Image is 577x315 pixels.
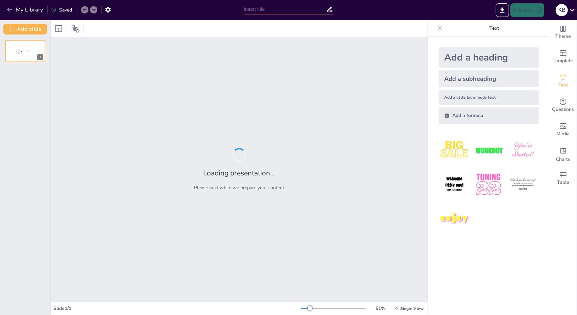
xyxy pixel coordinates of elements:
[439,70,539,87] div: Add a subheading
[473,135,504,166] img: 2.jpeg
[550,69,577,93] div: Add text boxes
[556,3,568,17] button: k b
[550,142,577,166] div: Add charts and graphs
[550,45,577,69] div: Add ready made slides
[507,169,539,200] img: 6.jpeg
[446,20,543,37] p: Text
[556,4,568,16] div: k b
[439,169,470,200] img: 4.jpeg
[439,90,539,105] div: Add a little bit of body text
[553,57,574,65] span: Template
[372,305,389,312] div: 51 %
[5,40,45,62] div: 1
[473,169,504,200] img: 5.jpeg
[5,4,46,15] button: My Library
[550,166,577,191] div: Add a table
[439,107,539,124] div: Add a formula
[3,24,47,34] button: Add slide
[507,135,539,166] img: 3.jpeg
[203,168,275,178] h2: Loading presentation...
[439,47,539,68] div: Add a heading
[439,135,470,166] img: 1.jpeg
[400,306,424,311] span: Single View
[555,33,571,40] span: Theme
[552,106,574,113] span: Questions
[557,130,570,138] span: Media
[550,118,577,142] div: Add images, graphics, shapes or video
[439,203,470,235] img: 7.jpeg
[194,185,284,191] p: Please wait while we prepare your content
[550,93,577,118] div: Get real-time input from your audience
[556,156,570,163] span: Charts
[496,3,509,17] button: Export to PowerPoint
[244,4,326,14] input: Insert title
[510,3,544,17] button: Present
[37,54,43,60] div: 1
[53,305,301,312] div: Slide 1 / 1
[51,7,72,13] div: Saved
[53,23,64,34] div: Layout
[550,20,577,45] div: Change the overall theme
[557,179,569,186] span: Table
[17,50,31,54] span: Sendsteps presentation editor
[558,81,568,89] span: Text
[71,25,79,33] span: Position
